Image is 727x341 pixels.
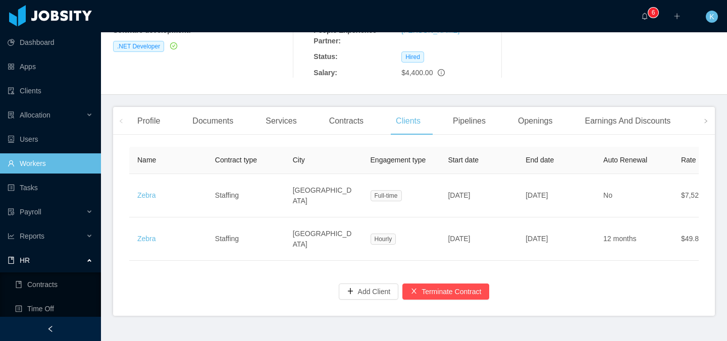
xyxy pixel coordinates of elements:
[339,283,399,300] button: icon: plusAdd Client
[8,111,15,119] i: icon: solution
[603,156,647,164] span: Auto Renewal
[371,234,396,245] span: Hourly
[168,42,177,50] a: icon: check-circle
[8,56,93,77] a: icon: appstoreApps
[595,174,673,217] td: No
[113,41,164,52] span: .NET Developer
[652,8,655,18] p: 6
[448,235,470,243] span: [DATE]
[257,107,304,135] div: Services
[285,217,362,261] td: [GEOGRAPHIC_DATA]
[577,107,679,135] div: Earnings And Discounts
[20,111,50,119] span: Allocation
[15,299,93,319] a: icon: profileTime Off
[20,232,44,240] span: Reports
[215,191,239,199] span: Staffing
[8,81,93,101] a: icon: auditClients
[8,257,15,264] i: icon: book
[20,256,30,264] span: HR
[401,69,433,77] span: $4,400.00
[293,156,305,164] span: City
[215,235,239,243] span: Staffing
[285,174,362,217] td: [GEOGRAPHIC_DATA]
[388,107,429,135] div: Clients
[314,69,337,77] b: Salary:
[641,13,648,20] i: icon: bell
[401,51,424,63] span: Hired
[648,8,658,18] sup: 6
[170,42,177,49] i: icon: check-circle
[445,107,494,135] div: Pipelines
[15,274,93,295] a: icon: bookContracts
[20,208,41,216] span: Payroll
[184,107,241,135] div: Documents
[371,156,426,164] span: Engagement type
[595,217,673,261] td: 12 months
[137,156,156,164] span: Name
[438,69,445,76] span: info-circle
[510,107,561,135] div: Openings
[526,235,548,243] span: [DATE]
[321,107,372,135] div: Contracts
[8,153,93,174] a: icon: userWorkers
[703,119,708,124] i: icon: right
[8,208,15,215] i: icon: file-protect
[681,156,696,164] span: Rate
[119,119,124,124] i: icon: left
[8,129,93,149] a: icon: robotUsers
[129,107,168,135] div: Profile
[673,13,681,20] i: icon: plus
[137,191,156,199] a: Zebra
[402,283,489,300] button: icon: closeTerminate Contract
[314,52,337,61] b: Status:
[8,233,15,240] i: icon: line-chart
[215,156,257,164] span: Contract type
[526,156,554,164] span: End date
[448,156,479,164] span: Start date
[448,191,470,199] span: [DATE]
[8,32,93,52] a: icon: pie-chartDashboard
[8,178,93,198] a: icon: profileTasks
[709,11,714,23] span: K
[371,190,402,201] span: Full-time
[137,235,156,243] a: Zebra
[526,191,548,199] span: [DATE]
